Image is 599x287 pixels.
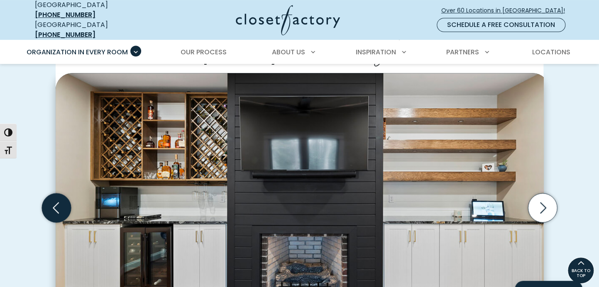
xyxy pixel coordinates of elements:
[236,5,340,35] img: Closet Factory Logo
[446,47,479,57] span: Partners
[356,47,396,57] span: Inspiration
[441,3,572,18] a: Over 60 Locations in [GEOGRAPHIC_DATA]!
[35,10,95,19] a: [PHONE_NUMBER]
[35,20,155,40] div: [GEOGRAPHIC_DATA]
[272,47,305,57] span: About Us
[568,268,594,278] span: BACK TO TOP
[181,47,227,57] span: Our Process
[437,18,565,32] a: Schedule a Free Consultation
[193,43,336,66] span: Space, Style, and
[39,190,74,226] button: Previous slide
[35,30,95,39] a: [PHONE_NUMBER]
[21,41,579,64] nav: Primary Menu
[532,47,570,57] span: Locations
[525,190,560,226] button: Next slide
[27,47,128,57] span: Organization in Every Room
[441,6,572,15] span: Over 60 Locations in [GEOGRAPHIC_DATA]!
[567,257,594,284] a: BACK TO TOP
